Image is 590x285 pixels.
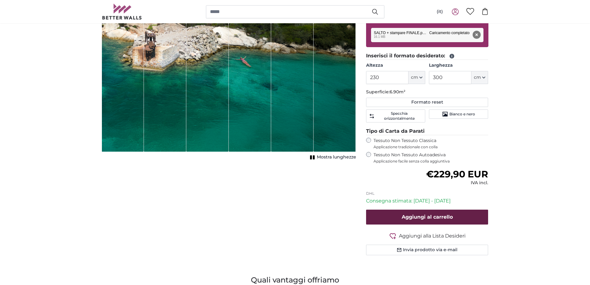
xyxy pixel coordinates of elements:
span: €229,90 EUR [426,168,488,180]
span: Bianco e nero [449,112,475,117]
img: Betterwalls [102,4,142,20]
span: Aggiungi al carrello [402,214,453,220]
button: cm [409,71,425,84]
label: Tessuto Non Tessuto Classica [374,138,488,149]
p: DHL [366,191,488,196]
span: cm [411,74,418,81]
span: cm [474,74,481,81]
div: IVA incl. [426,180,488,186]
button: Invia prodotto via e-mail [366,245,488,255]
h3: Quali vantaggi offriamo [102,275,488,285]
label: Altezza [366,62,425,69]
span: Applicazione tradizionale con colla [374,145,488,149]
span: 6.90m² [390,89,405,95]
p: Consegna stimata: [DATE] - [DATE] [366,197,488,205]
button: Mostra lunghezze [308,153,356,162]
span: Aggiungi alla Lista Desideri [399,232,465,240]
legend: Tipo di Carta da Parati [366,127,488,135]
button: Aggiungi alla Lista Desideri [366,232,488,240]
button: Bianco e nero [429,109,488,119]
button: cm [471,71,488,84]
span: Specchia orizzontalmente [376,111,422,121]
button: Aggiungi al carrello [366,210,488,225]
button: (it) [432,6,448,17]
span: Mostra lunghezze [317,154,356,160]
button: Formato reset [366,98,488,107]
span: Applicazione facile senza colla aggiuntiva [374,159,488,164]
legend: Inserisci il formato desiderato: [366,52,488,60]
button: Specchia orizzontalmente [366,109,425,122]
p: Superficie: [366,89,488,95]
label: Tessuto Non Tessuto Autoadesiva [374,152,488,164]
label: Larghezza [429,62,488,69]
